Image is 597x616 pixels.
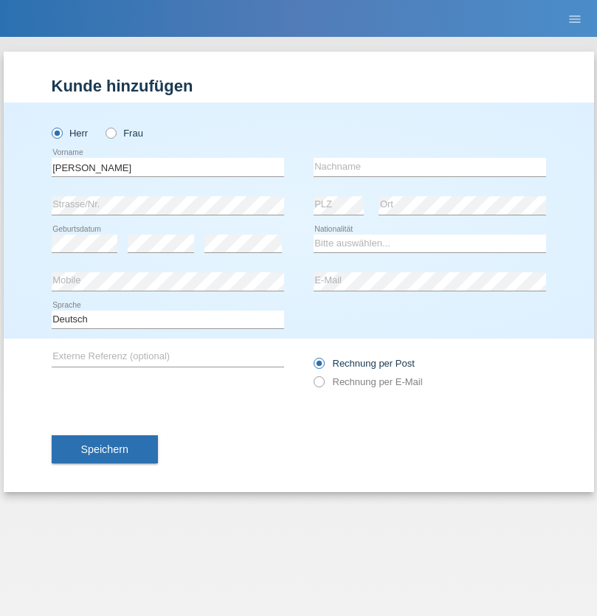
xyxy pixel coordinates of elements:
[314,358,323,376] input: Rechnung per Post
[52,128,89,139] label: Herr
[52,128,61,137] input: Herr
[81,443,128,455] span: Speichern
[314,376,423,387] label: Rechnung per E-Mail
[106,128,143,139] label: Frau
[560,14,590,23] a: menu
[106,128,115,137] input: Frau
[314,376,323,395] input: Rechnung per E-Mail
[567,12,582,27] i: menu
[52,435,158,463] button: Speichern
[314,358,415,369] label: Rechnung per Post
[52,77,546,95] h1: Kunde hinzufügen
